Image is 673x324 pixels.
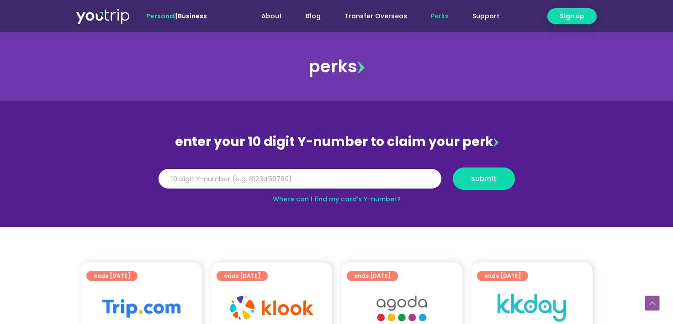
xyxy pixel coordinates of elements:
a: Blog [294,8,333,25]
a: About [249,8,294,25]
a: ends [DATE] [86,271,138,281]
span: | [146,11,207,21]
span: Personal [146,11,176,21]
a: Support [461,8,511,25]
a: Sign up [547,8,597,24]
span: submit [471,175,497,182]
a: Perks [419,8,461,25]
a: ends [DATE] [217,271,268,281]
a: Transfer Overseas [333,8,419,25]
a: ends [DATE] [347,271,398,281]
div: enter your 10 digit Y-number to claim your perk [154,130,519,154]
a: ends [DATE] [477,271,528,281]
a: Where can I find my card’s Y-number? [273,194,401,204]
a: Business [178,11,207,21]
button: submit [453,167,515,190]
span: ends [DATE] [224,271,260,281]
span: Sign up [560,11,584,21]
nav: Menu [232,8,511,25]
form: Y Number [159,167,515,197]
span: ends [DATE] [484,271,521,281]
span: ends [DATE] [94,271,130,281]
input: 10 digit Y-number (e.g. 8123456789) [159,169,441,189]
span: ends [DATE] [354,271,391,281]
